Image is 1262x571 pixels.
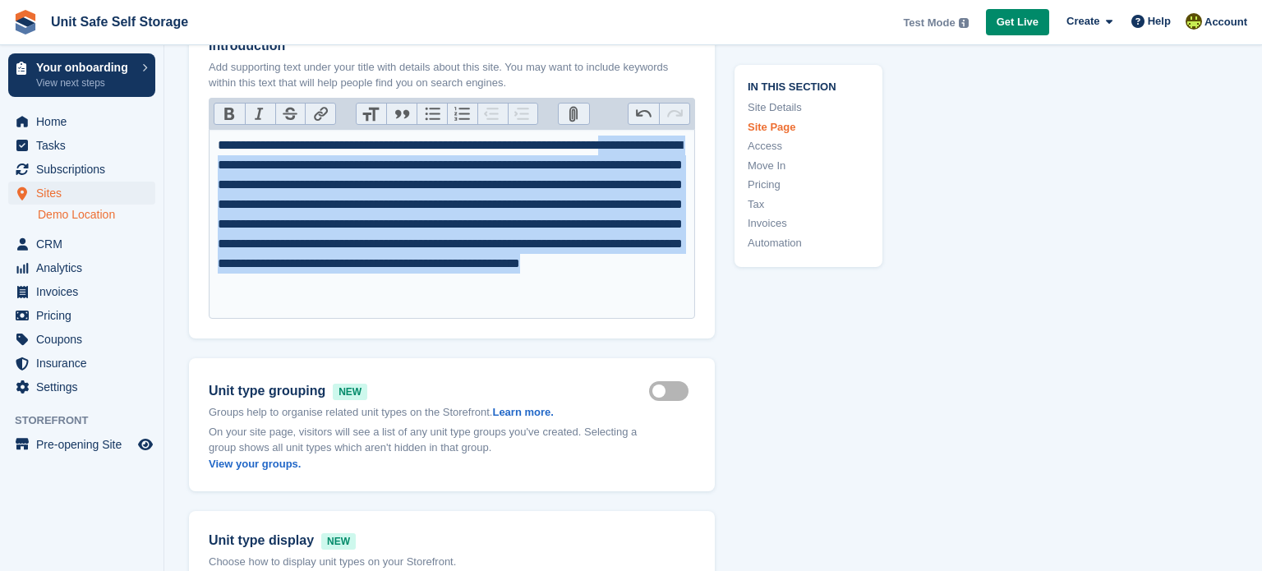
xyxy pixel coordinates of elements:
[959,18,969,28] img: icon-info-grey-7440780725fd019a000dd9b08b2336e03edf1995a4989e88bcd33f0948082b44.svg
[8,433,155,456] a: menu
[8,256,155,279] a: menu
[305,104,335,125] button: Link
[986,9,1049,36] a: Get Live
[997,14,1039,30] span: Get Live
[333,384,367,400] span: NEW
[8,158,155,181] a: menu
[1204,14,1247,30] span: Account
[748,234,869,251] a: Automation
[748,196,869,212] a: Tax
[209,424,649,472] p: On your site page, visitors will see a list of any unit type groups you've created. Selecting a g...
[8,280,155,303] a: menu
[8,233,155,256] a: menu
[1066,13,1099,30] span: Create
[8,110,155,133] a: menu
[8,182,155,205] a: menu
[1148,13,1171,30] span: Help
[492,406,553,418] a: Learn more.
[8,134,155,157] a: menu
[13,10,38,35] img: stora-icon-8386f47178a22dfd0bd8f6a31ec36ba5ce8667c1dd55bd0f319d3a0aa187defe.svg
[36,62,134,73] p: Your onboarding
[559,104,589,125] button: Attach Files
[209,554,695,570] p: Choose how to display unit types on your Storefront.
[275,104,306,125] button: Strikethrough
[209,404,649,421] p: Groups help to organise related unit types on the Storefront.
[245,104,275,125] button: Italic
[209,129,695,319] trix-editor: Introduction
[38,207,155,223] a: Demo Location
[209,531,695,550] div: Unit type display
[748,215,869,232] a: Invoices
[447,104,477,125] button: Numbers
[36,134,135,157] span: Tasks
[44,8,195,35] a: Unit Safe Self Storage
[321,533,356,550] span: NEW
[36,433,135,456] span: Pre-opening Site
[386,104,417,125] button: Quote
[36,76,134,90] p: View next steps
[357,104,387,125] button: Heading
[36,233,135,256] span: CRM
[8,53,155,97] a: Your onboarding View next steps
[748,118,869,135] a: Site Page
[508,104,538,125] button: Increase Level
[417,104,447,125] button: Bullets
[903,15,955,31] span: Test Mode
[209,458,301,470] a: View your groups.
[36,158,135,181] span: Subscriptions
[36,110,135,133] span: Home
[477,104,508,125] button: Decrease Level
[1186,13,1202,30] img: Jeff Bodenmuller
[209,59,695,91] p: Add supporting text under your title with details about this site. You may want to include keywor...
[629,104,659,125] button: Undo
[36,352,135,375] span: Insurance
[8,352,155,375] a: menu
[209,381,649,401] label: Unit type grouping
[36,182,135,205] span: Sites
[15,412,164,429] span: Storefront
[748,77,869,93] span: In this section
[748,177,869,193] a: Pricing
[659,104,689,125] button: Redo
[36,375,135,398] span: Settings
[748,99,869,116] a: Site Details
[8,375,155,398] a: menu
[748,157,869,173] a: Move In
[136,435,155,454] a: Preview store
[214,104,245,125] button: Bold
[36,256,135,279] span: Analytics
[8,304,155,327] a: menu
[649,389,695,392] label: Show groups on storefront
[36,280,135,303] span: Invoices
[36,304,135,327] span: Pricing
[748,138,869,154] a: Access
[209,36,695,56] label: Introduction
[8,328,155,351] a: menu
[36,328,135,351] span: Coupons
